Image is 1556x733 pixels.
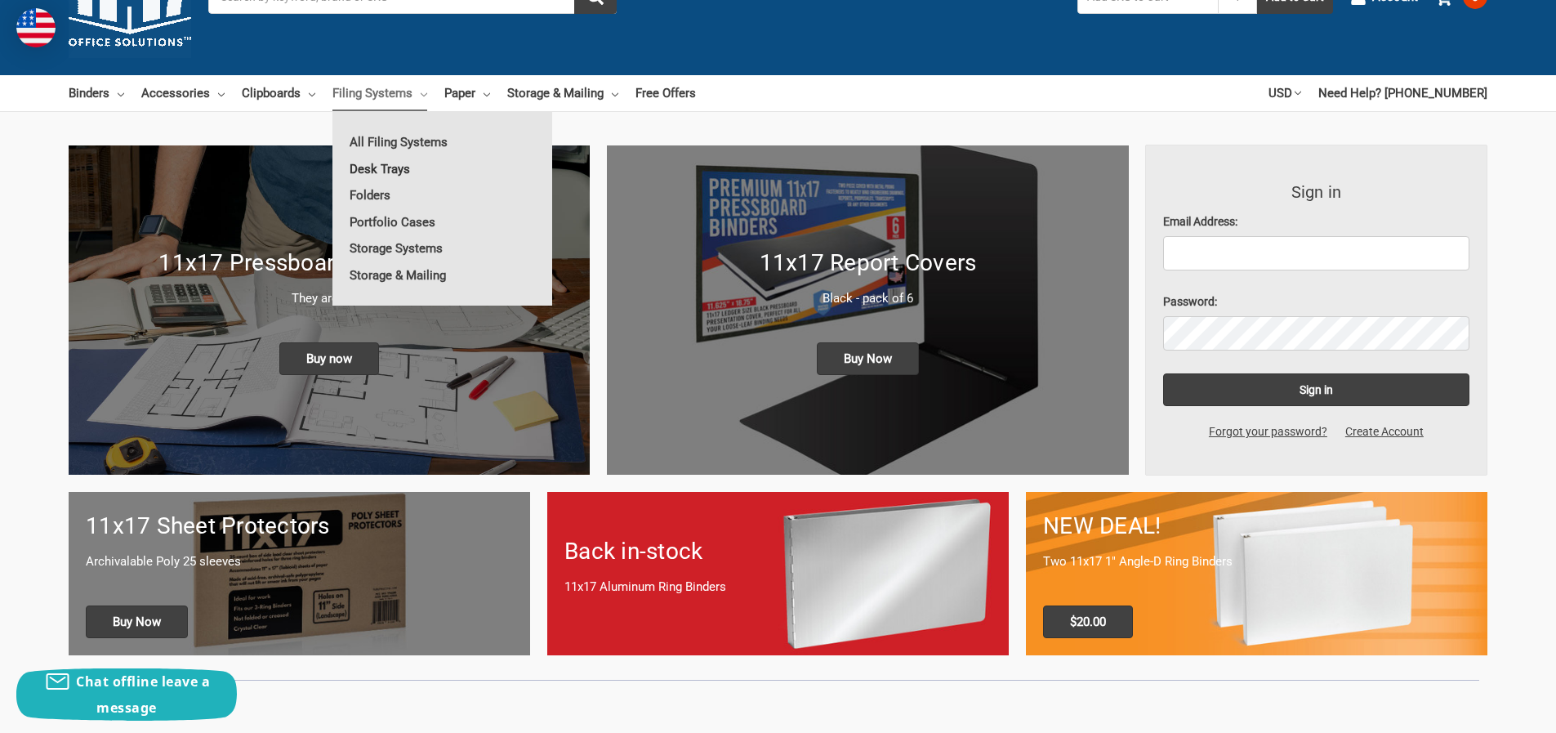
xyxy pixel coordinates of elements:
a: 11x17 sheet protectors 11x17 Sheet Protectors Archivalable Poly 25 sleeves Buy Now [69,492,530,655]
label: Email Address: [1163,213,1470,230]
img: New 11x17 Pressboard Binders [69,145,590,475]
label: Password: [1163,293,1470,311]
a: Storage & Mailing [332,262,552,288]
p: Two 11x17 1" Angle-D Ring Binders [1043,552,1470,571]
h1: Back in-stock [564,534,992,569]
a: All Filing Systems [332,129,552,155]
p: Archivalable Poly 25 sleeves [86,552,513,571]
a: 11x17 Report Covers 11x17 Report Covers Black - pack of 6 Buy Now [607,145,1128,475]
iframe: Google Customer Reviews [1421,689,1556,733]
a: Back in-stock 11x17 Aluminum Ring Binders [547,492,1009,655]
a: Folders [332,182,552,208]
a: Create Account [1336,423,1433,440]
a: Portfolio Cases [332,209,552,235]
p: 11x17 Aluminum Ring Binders [564,578,992,597]
a: Filing Systems [332,75,427,111]
h3: Sign in [1163,180,1470,204]
a: Need Help? [PHONE_NUMBER] [1318,75,1487,111]
h1: 11x17 Report Covers [624,246,1111,280]
h1: 11x17 Pressboard Report Covers [86,246,573,280]
a: Binders [69,75,124,111]
img: duty and tax information for United States [16,8,56,47]
img: 11x17 Report Covers [607,145,1128,475]
input: Sign in [1163,373,1470,406]
span: Buy Now [86,606,188,638]
a: Free Offers [635,75,696,111]
a: Accessories [141,75,225,111]
span: Buy Now [817,342,919,375]
a: Desk Trays [332,156,552,182]
a: 11x17 Binder 2-pack only $20.00 NEW DEAL! Two 11x17 1" Angle-D Ring Binders $20.00 [1026,492,1487,655]
p: They are back [86,289,573,308]
button: Chat offline leave a message [16,668,237,721]
a: New 11x17 Pressboard Binders 11x17 Pressboard Report Covers They are back Buy now [69,145,590,475]
span: Buy now [279,342,379,375]
a: Storage Systems [332,235,552,261]
span: $20.00 [1043,606,1133,638]
h1: NEW DEAL! [1043,509,1470,543]
a: Paper [444,75,490,111]
a: Storage & Mailing [507,75,618,111]
p: Black - pack of 6 [624,289,1111,308]
a: USD [1268,75,1301,111]
a: Forgot your password? [1200,423,1336,440]
h1: 11x17 Sheet Protectors [86,509,513,543]
span: Chat offline leave a message [76,673,210,717]
a: Clipboards [242,75,315,111]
